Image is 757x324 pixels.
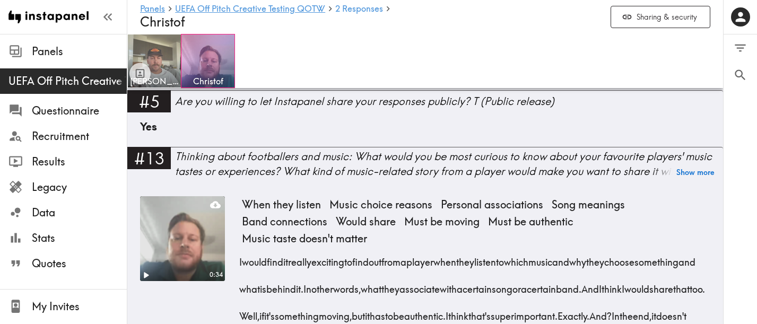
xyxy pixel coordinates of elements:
span: Would share [332,213,400,230]
button: Search [724,62,757,89]
div: #5 [127,90,171,112]
span: share [649,272,673,299]
a: #5Are you willing to let Instapanel share your responses publicly? T (Public release) [127,90,723,119]
span: what [239,272,260,299]
span: certain [463,272,492,299]
span: Panels [32,44,127,59]
span: When they listen [238,196,325,213]
span: music [528,245,552,272]
span: Recruitment [32,129,127,144]
span: what [361,272,381,299]
a: Panels [140,4,165,14]
span: a [401,245,406,272]
span: really [288,245,311,272]
span: why [569,245,586,272]
button: Filter Responses [724,34,757,62]
span: Yes [140,120,157,133]
div: Are you willing to let Instapanel share your responses publicly? T (Public release) [175,94,723,109]
span: Band connections [238,213,332,230]
a: #13Thinking about footballers and music: What would you be most curious to know about your favour... [127,147,723,188]
span: is [260,272,266,299]
span: and [552,245,569,272]
span: Questionnaire [32,103,127,118]
span: Data [32,205,127,220]
span: they [381,272,399,299]
span: UEFA Off Pitch Creative Testing QOTW [8,74,127,89]
span: they [456,245,474,272]
span: think [602,272,622,299]
a: UEFA Off Pitch Creative Testing QOTW [175,4,325,14]
span: Christof [140,14,185,30]
a: Christof [181,34,235,88]
span: associate [399,272,440,299]
span: listen [474,245,496,272]
span: Search [733,68,747,82]
span: My Invites [32,299,127,314]
div: #13 [127,147,171,169]
span: song [492,272,512,299]
span: Personal associations [437,196,547,213]
span: too. [690,272,705,299]
span: I [599,272,602,299]
span: Quotes [32,256,127,271]
span: find [267,245,283,272]
span: Legacy [32,180,127,195]
span: behind [266,272,296,299]
span: would [624,272,649,299]
span: it [283,245,288,272]
span: exciting [311,245,344,272]
span: they [586,245,604,272]
span: Song meanings [547,196,629,213]
span: to [344,245,352,272]
span: band. [556,272,581,299]
span: [PERSON_NAME] [130,75,179,87]
span: I [622,272,624,299]
span: Music choice reasons [325,196,437,213]
span: it. [296,272,303,299]
span: Must be moving [400,213,484,230]
span: with [440,272,457,299]
span: or [512,272,521,299]
a: [PERSON_NAME] [127,34,181,88]
span: a [521,272,527,299]
button: Toggle between responses and questions [129,63,151,84]
span: when [433,245,456,272]
div: 0:34 [206,270,225,279]
span: other [311,272,333,299]
span: Stats [32,231,127,246]
figure: Play0:34 [140,196,225,281]
span: Music taste doesn't matter [238,230,371,247]
span: Results [32,154,127,169]
span: find [352,245,369,272]
span: Christof [184,75,232,87]
span: And [581,272,599,299]
span: that [673,272,690,299]
span: 2 Responses [335,4,383,13]
span: which [504,245,528,272]
span: Must be authentic [484,213,578,230]
span: out [369,245,381,272]
span: Filter Responses [733,41,747,55]
a: 2 Responses [335,4,383,14]
span: player [406,245,433,272]
button: Sharing & security [611,6,710,29]
button: Play [140,269,152,281]
span: a [457,272,463,299]
div: Thinking about footballers and music: What would you be most curious to know about your favourite... [175,149,723,179]
span: and [678,245,695,272]
span: to [496,245,504,272]
button: Show more [676,165,715,180]
span: words, [333,272,361,299]
span: something [634,245,678,272]
span: In [303,272,311,299]
span: would [242,245,267,272]
span: certain [527,272,556,299]
span: from [381,245,401,272]
span: choose [604,245,634,272]
span: I [239,245,242,272]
